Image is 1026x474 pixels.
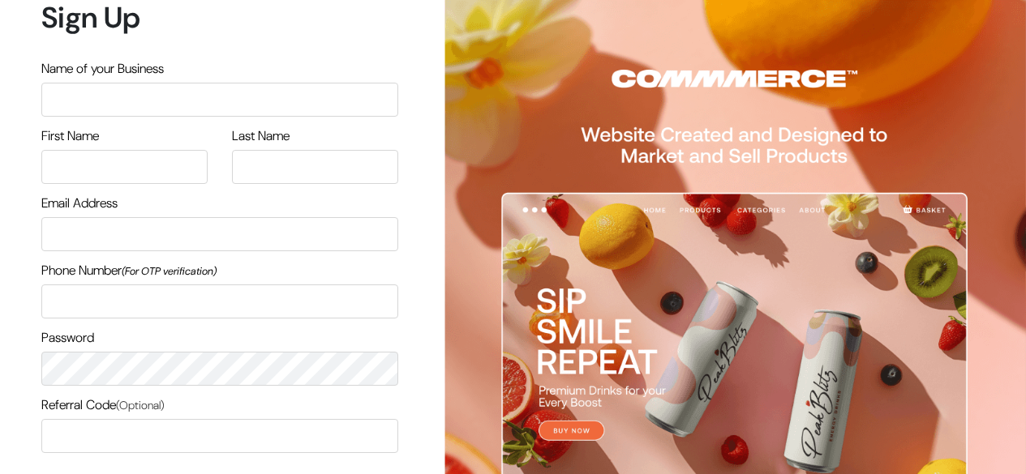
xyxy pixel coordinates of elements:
[41,395,165,415] label: Referral Code
[41,126,99,146] label: First Name
[116,398,165,412] span: (Optional)
[41,194,118,213] label: Email Address
[41,328,94,348] label: Password
[232,126,290,146] label: Last Name
[122,264,217,278] i: (For OTP verification)
[41,59,164,79] label: Name of your Business
[41,261,217,280] label: Phone Number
